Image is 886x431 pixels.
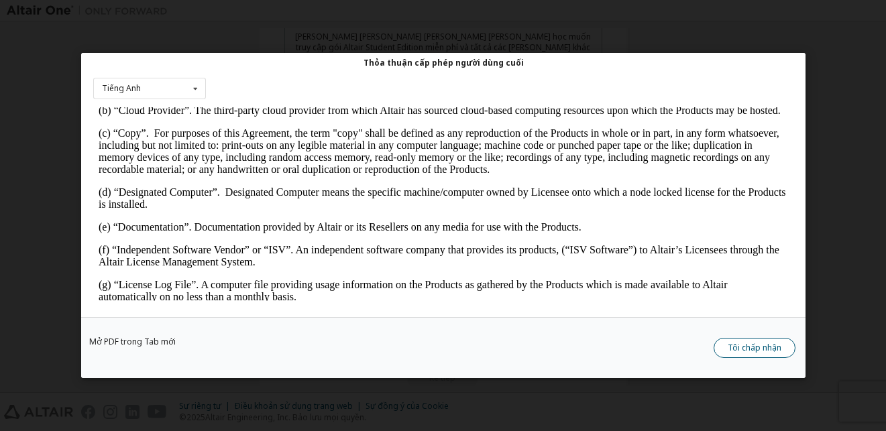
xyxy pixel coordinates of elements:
[728,342,781,353] font: Tôi chấp nhận
[102,82,141,94] font: Tiếng Anh
[5,114,695,126] p: (e) “Documentation”. Documentation provided by Altair or its Resellers on any media for use with ...
[89,338,176,346] a: Mở PDF trong Tab mới
[89,336,176,347] font: Mở PDF trong Tab mới
[363,57,523,68] font: Thỏa thuận cấp phép người dùng cuối
[5,20,695,68] p: (c) “Copy”. For purposes of this Agreement, the term "copy" shall be defined as any reproduction ...
[714,338,795,358] button: Tôi chấp nhận
[5,79,695,103] p: (d) “Designated Computer”. Designated Computer means the specific machine/computer owned by Licen...
[5,137,695,161] p: (f) “Independent Software Vendor” or “ISV”. An independent software company that provides its pro...
[5,172,695,196] p: (g) “License Log File”. A computer file providing usage information on the Products as gathered b...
